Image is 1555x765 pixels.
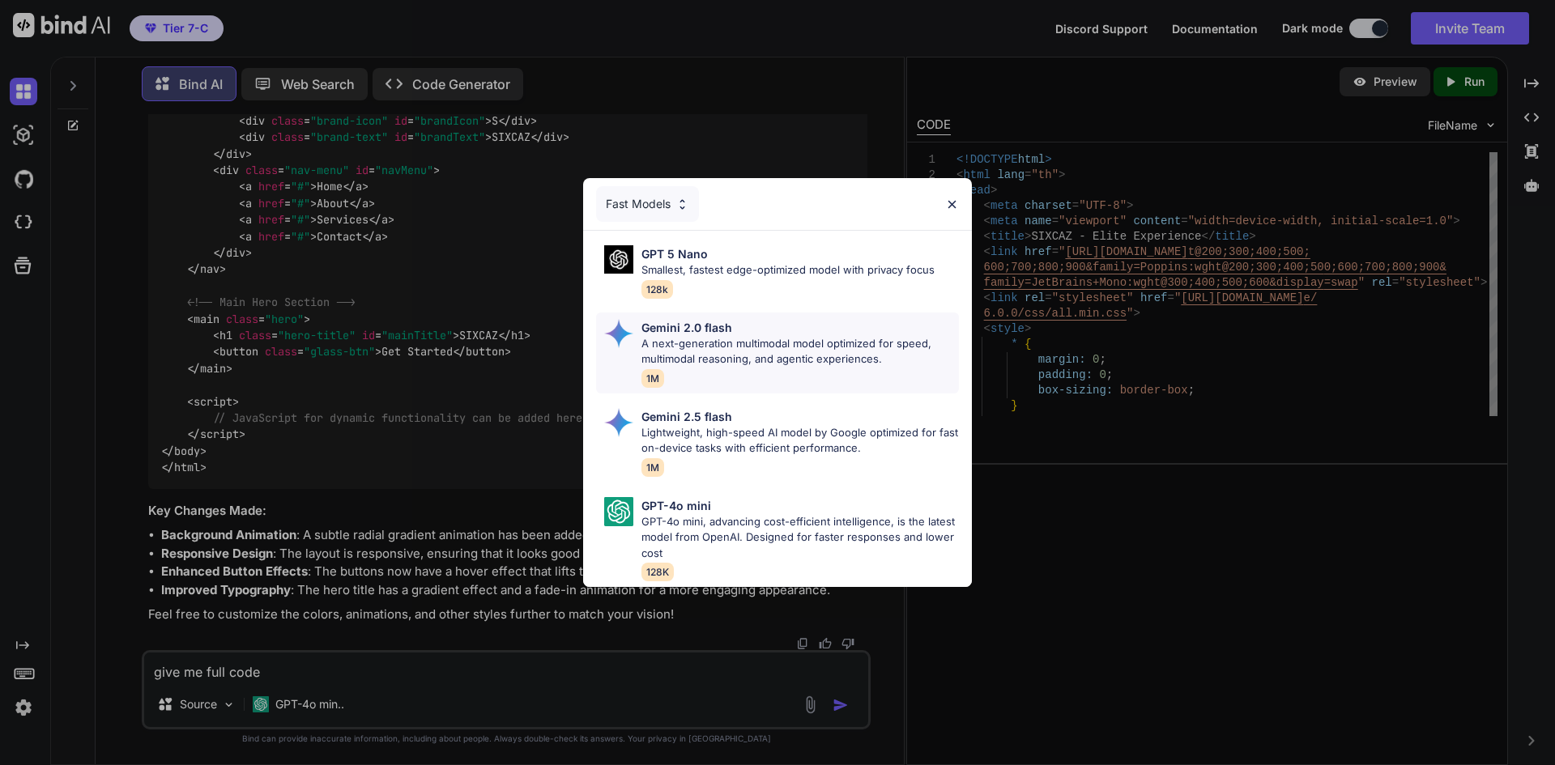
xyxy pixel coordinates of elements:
img: close [945,198,959,211]
span: 1M [641,369,664,388]
p: Gemini 2.5 flash [641,408,732,425]
img: Pick Models [675,198,689,211]
img: Pick Models [604,408,633,437]
p: GPT-4o mini, advancing cost-efficient intelligence, is the latest model from OpenAI. Designed for... [641,514,959,562]
span: 128k [641,280,673,299]
p: A next-generation multimodal model optimized for speed, multimodal reasoning, and agentic experie... [641,336,959,368]
p: GPT 5 Nano [641,245,708,262]
p: Lightweight, high-speed AI model by Google optimized for fast on-device tasks with efficient perf... [641,425,959,457]
p: Smallest, fastest edge-optimized model with privacy focus [641,262,935,278]
img: Pick Models [604,497,633,526]
p: GPT-4o mini [641,497,711,514]
img: Pick Models [604,319,633,348]
span: 1M [641,458,664,477]
p: Gemini 2.0 flash [641,319,732,336]
img: Pick Models [604,245,633,274]
span: 128K [641,563,674,581]
div: Fast Models [596,186,699,222]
